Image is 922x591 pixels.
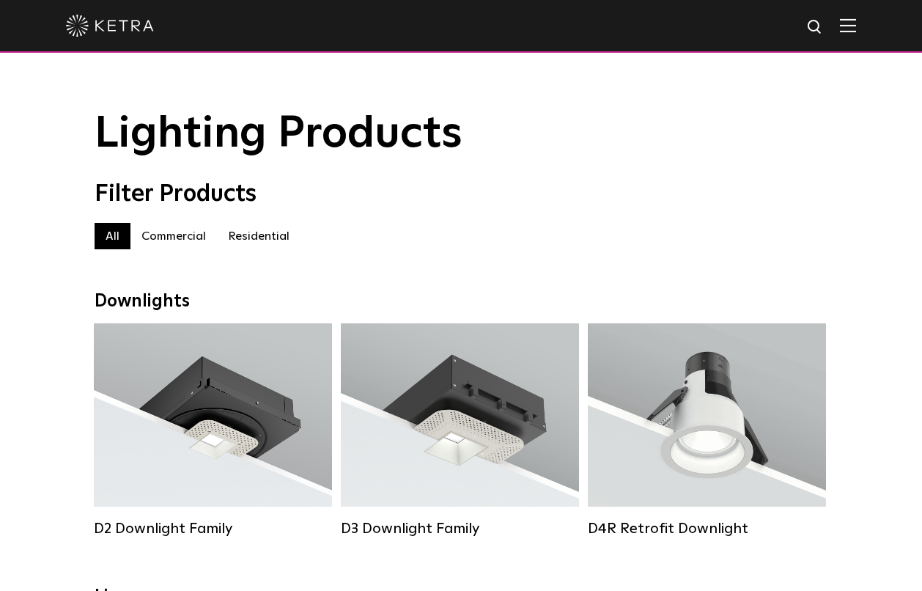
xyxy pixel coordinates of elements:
[94,323,332,537] a: D2 Downlight Family Lumen Output:1200Colors:White / Black / Gloss Black / Silver / Bronze / Silve...
[341,520,579,537] div: D3 Downlight Family
[806,18,825,37] img: search icon
[588,323,826,537] a: D4R Retrofit Downlight Lumen Output:800Colors:White / BlackBeam Angles:15° / 25° / 40° / 60°Watta...
[341,323,579,537] a: D3 Downlight Family Lumen Output:700 / 900 / 1100Colors:White / Black / Silver / Bronze / Paintab...
[95,291,827,312] div: Downlights
[66,15,154,37] img: ketra-logo-2019-white
[840,18,856,32] img: Hamburger%20Nav.svg
[588,520,826,537] div: D4R Retrofit Downlight
[95,112,462,156] span: Lighting Products
[95,223,130,249] label: All
[94,520,332,537] div: D2 Downlight Family
[217,223,300,249] label: Residential
[95,180,827,208] div: Filter Products
[130,223,217,249] label: Commercial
